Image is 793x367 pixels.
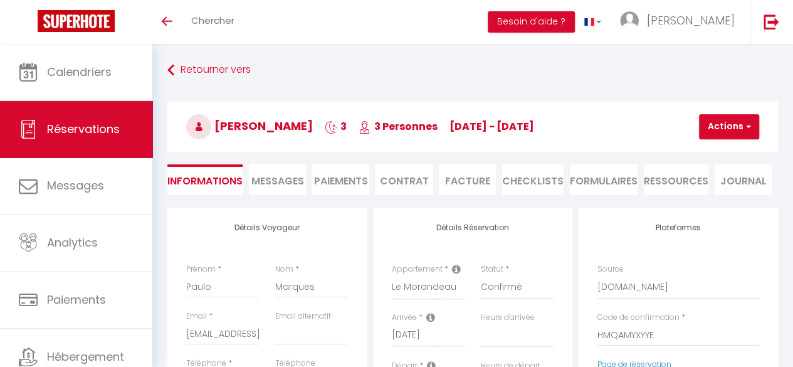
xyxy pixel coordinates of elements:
span: [PERSON_NAME] [186,118,313,134]
iframe: Chat [740,311,784,358]
li: CHECKLISTS [502,164,564,195]
button: Actions [699,114,759,139]
img: ... [620,11,639,30]
label: Email [186,311,207,322]
li: FORMULAIRES [570,164,638,195]
li: Facture [439,164,496,195]
li: Ressources [644,164,708,195]
span: Réservations [47,121,120,137]
li: Informations [167,164,243,195]
li: Paiements [312,164,369,195]
span: Hébergement [47,349,124,364]
span: Calendriers [47,64,112,80]
span: [PERSON_NAME] [647,13,735,28]
label: Appartement [392,263,443,275]
span: Chercher [191,14,234,27]
li: Journal [715,164,772,195]
span: [DATE] - [DATE] [449,119,534,134]
li: Contrat [375,164,433,195]
span: 3 Personnes [359,119,438,134]
span: Messages [251,174,304,188]
span: Paiements [47,292,106,307]
h4: Détails Voyageur [186,223,348,232]
span: Analytics [47,235,98,250]
span: Messages [47,178,104,193]
label: Prénom [186,263,216,275]
span: 3 [325,119,347,134]
label: Source [597,263,624,275]
h4: Détails Réservation [392,223,554,232]
label: Email alternatif [275,311,331,322]
label: Nom [275,263,293,275]
a: Retourner vers [167,59,778,82]
img: logout [764,14,779,29]
button: Besoin d'aide ? [488,11,575,33]
label: Statut [481,263,503,275]
img: Super Booking [38,10,115,32]
h4: Plateformes [597,223,759,232]
label: Heure d'arrivée [481,312,535,324]
label: Code de confirmation [597,312,680,324]
label: Arrivée [392,312,417,324]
